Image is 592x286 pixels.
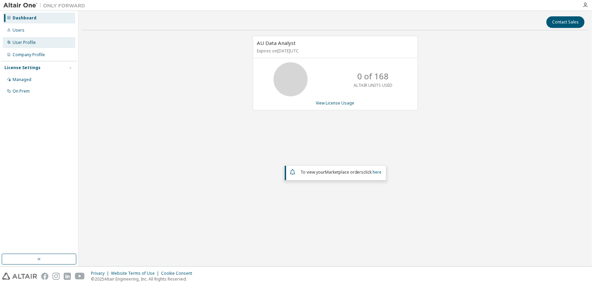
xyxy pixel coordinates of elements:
img: instagram.svg [52,273,60,280]
img: youtube.svg [75,273,85,280]
a: here [373,169,382,175]
p: 0 of 168 [357,70,389,82]
p: Expires on [DATE] UTC [257,48,412,54]
div: Cookie Consent [161,271,196,276]
div: Managed [13,77,31,82]
div: User Profile [13,40,36,45]
button: Contact Sales [546,16,585,28]
img: altair_logo.svg [2,273,37,280]
img: Altair One [3,2,89,9]
div: License Settings [4,65,41,70]
span: AU Data Analyst [257,39,296,46]
p: ALTAIR UNITS USED [354,82,392,88]
div: Privacy [91,271,111,276]
a: View License Usage [316,100,355,106]
p: © 2025 Altair Engineering, Inc. All Rights Reserved. [91,276,196,282]
img: facebook.svg [41,273,48,280]
img: linkedin.svg [64,273,71,280]
em: Marketplace orders [325,169,364,175]
div: On Prem [13,89,30,94]
span: To view your click [300,169,382,175]
div: Website Terms of Use [111,271,161,276]
div: Users [13,28,25,33]
div: Dashboard [13,15,36,21]
div: Company Profile [13,52,45,58]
